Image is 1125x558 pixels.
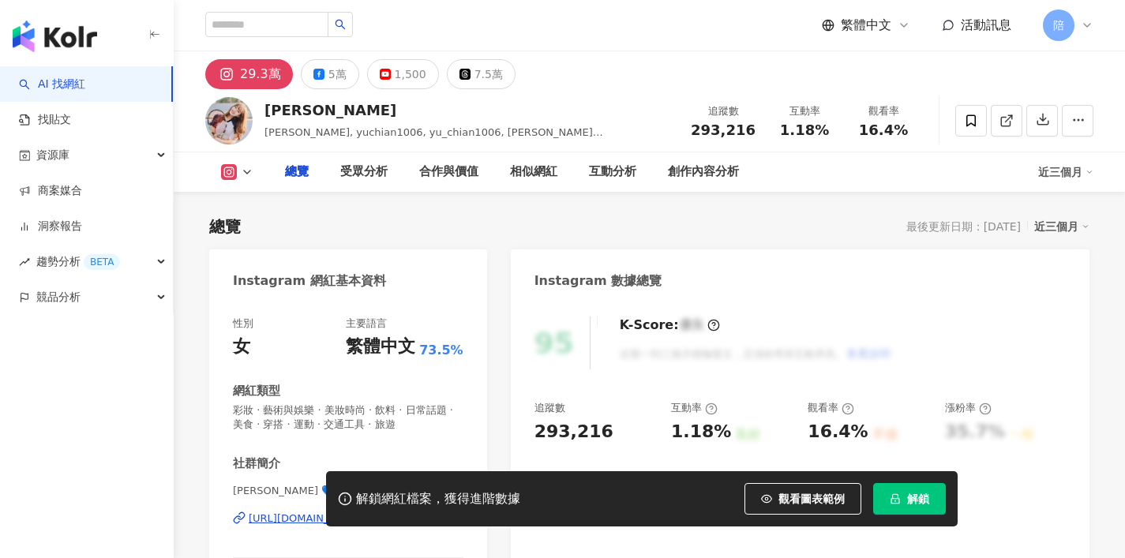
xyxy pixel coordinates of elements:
[356,491,520,507] div: 解鎖網紅檔案，獲得進階數據
[233,335,250,359] div: 女
[285,163,309,182] div: 總覽
[19,183,82,199] a: 商案媒合
[774,103,834,119] div: 互動率
[367,59,439,89] button: 1,500
[209,215,241,238] div: 總覽
[859,122,908,138] span: 16.4%
[233,403,463,432] span: 彩妝 · 藝術與娛樂 · 美妝時尚 · 飲料 · 日常話題 · 美食 · 穿搭 · 運動 · 交通工具 · 旅遊
[945,401,992,415] div: 漲粉率
[264,100,673,120] div: [PERSON_NAME]
[233,316,253,331] div: 性別
[1038,159,1093,185] div: 近三個月
[301,59,359,89] button: 5萬
[205,59,293,89] button: 29.3萬
[264,126,603,154] span: [PERSON_NAME], yuchian1006, yu_chian1006, [PERSON_NAME][PERSON_NAME]
[510,163,557,182] div: 相似網紅
[808,401,854,415] div: 觀看率
[1053,17,1064,34] span: 陪
[19,219,82,234] a: 洞察報告
[205,97,253,144] img: KOL Avatar
[778,492,845,505] span: 觀看圖表範例
[340,163,388,182] div: 受眾分析
[808,420,868,444] div: 16.4%
[841,17,891,34] span: 繁體中文
[1034,216,1089,237] div: 近三個月
[691,103,756,119] div: 追蹤數
[534,401,565,415] div: 追蹤數
[534,272,662,290] div: Instagram 數據總覽
[671,401,718,415] div: 互動率
[84,254,120,270] div: BETA
[620,316,720,334] div: K-Score :
[419,163,478,182] div: 合作與價值
[589,163,636,182] div: 互動分析
[335,19,346,30] span: search
[668,163,739,182] div: 創作內容分析
[233,455,280,472] div: 社群簡介
[961,17,1011,32] span: 活動訊息
[328,63,347,85] div: 5萬
[346,316,387,331] div: 主要語言
[36,137,69,173] span: 資源庫
[744,483,861,515] button: 觀看圖表範例
[233,383,280,399] div: 網紅類型
[419,342,463,359] span: 73.5%
[36,244,120,279] span: 趨勢分析
[890,493,901,504] span: lock
[233,272,386,290] div: Instagram 網紅基本資料
[534,420,613,444] div: 293,216
[691,122,756,138] span: 293,216
[907,492,929,505] span: 解鎖
[873,483,946,515] button: 解鎖
[780,122,829,138] span: 1.18%
[474,63,503,85] div: 7.5萬
[19,257,30,268] span: rise
[19,112,71,128] a: 找貼文
[36,279,81,315] span: 競品分析
[853,103,913,119] div: 觀看率
[346,335,415,359] div: 繁體中文
[671,420,731,444] div: 1.18%
[240,63,281,85] div: 29.3萬
[447,59,516,89] button: 7.5萬
[13,21,97,52] img: logo
[906,220,1021,233] div: 最後更新日期：[DATE]
[19,77,85,92] a: searchAI 找網紅
[395,63,426,85] div: 1,500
